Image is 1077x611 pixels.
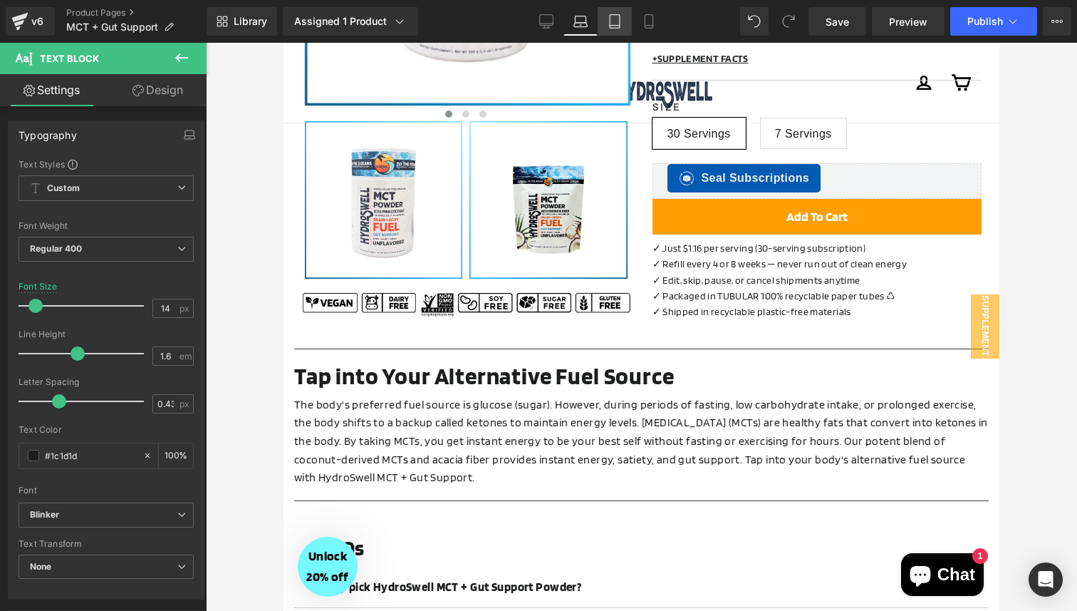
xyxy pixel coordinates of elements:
div: Open Intercom Messenger [1029,563,1063,597]
p: ✓ Edit, skip, pause, or cancel shipments anytime [369,230,699,245]
div: Text Transform [19,539,194,549]
span: 30 Servings [384,76,447,106]
a: v6 [6,7,55,36]
a: Design [106,74,209,106]
div: v6 [28,12,46,31]
b: FAQs [36,492,80,518]
span: px [179,304,192,313]
div: Font [19,486,194,496]
span: em [179,351,192,361]
b: Regular 400 [30,243,83,254]
b: Tap into Your Alternative Fuel Source [11,319,391,347]
a: New Library [207,7,277,36]
input: Color [45,448,136,463]
div: Font Size [19,282,58,292]
span: px [179,399,192,409]
i: Blinker [30,509,59,521]
a: Mobile [632,7,666,36]
u: + [369,11,465,21]
div: Unlock 20% off [14,494,74,554]
span: Save [826,14,849,29]
span: Publish [967,16,1003,27]
p: ✓ Shipped in recyclable plastic-free materials [369,261,699,277]
p: ✓ Refill every 4 or 8 weeks — never run out of clean energy [369,213,699,229]
div: Assigned 1 Product [294,14,407,29]
b: None [30,561,52,572]
strong: Why pick HydroSwell MCT + Gut Support Powder? [39,537,298,551]
div: Text Styles [19,158,194,170]
label: Size [369,59,699,75]
div: Text Color [19,425,194,435]
a: SUPPLEMENT FACTS [374,11,465,21]
span: 7 Servings [491,76,548,106]
p: ✓ Just $1.16 per serving (30-serving subscription) [369,197,699,213]
span: Library [234,15,267,28]
span: Preview [889,14,927,29]
span: Unlock 20% off [23,505,65,541]
a: Preview [872,7,945,36]
button: Undo [740,7,769,36]
span: The body's preferred fuel source is glucose (sugar). However, during periods of fasting, low carb... [11,355,704,441]
button: Add To Cart [369,156,699,192]
div: Letter Spacing [19,377,194,387]
div: Font Weight [19,221,194,231]
a: Desktop [529,7,563,36]
button: More [1043,7,1071,36]
span: MCT + Gut Support [66,21,158,33]
p: ✓ Packaged in TUBULAR 100% recyclable paper tubes ♺ [369,245,699,261]
span: Add To Cart [503,166,564,181]
a: Product Pages [66,7,207,19]
a: Laptop [563,7,598,36]
div: % [159,443,193,468]
b: Custom [47,183,80,195]
a: Tablet [598,7,632,36]
button: Redo [774,7,803,36]
span: Text Block [40,53,99,64]
div: Typography [19,121,77,141]
button: Publish [950,7,1037,36]
inbox-online-store-chat: Shopify online store chat [613,510,704,557]
span: Seal Subscriptions [418,127,526,144]
span: Supplement Facts [659,252,716,316]
div: Line Height [19,329,194,339]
